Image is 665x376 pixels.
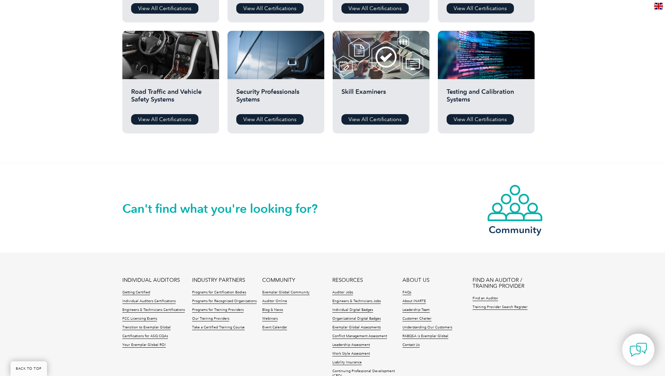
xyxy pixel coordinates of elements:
[192,316,229,321] a: Our Training Providers
[192,325,245,330] a: Take a Certified Training Course
[122,203,333,214] h2: Can't find what you're looking for?
[487,184,543,234] a: Community
[192,290,246,295] a: Programs for Certification Bodies
[332,351,370,356] a: Work Style Assessment
[402,290,411,295] a: FAQs
[473,305,528,310] a: Training Provider Search Register
[131,3,198,14] a: View All Certifications
[122,290,150,295] a: Getting Certified
[630,341,647,358] img: contact-chat.png
[402,277,429,283] a: ABOUT US
[332,290,353,295] a: Auditor Jobs
[473,296,498,301] a: Find an Auditor
[332,299,381,304] a: Engineers & Technicians Jobs
[447,114,514,125] a: View All Certifications
[341,88,421,109] h2: Skill Examiners
[487,184,543,222] img: icon-community.webp
[192,277,245,283] a: INDUSTRY PARTNERS
[262,277,295,283] a: COMMUNITY
[332,334,387,339] a: Conflict Management Assessment
[192,308,244,313] a: Programs for Training Providers
[402,325,452,330] a: Understanding Our Customers
[332,316,381,321] a: Organizational Digital Badges
[122,343,166,348] a: Your Exemplar Global ROI
[332,325,381,330] a: Exemplar Global Assessments
[447,88,526,109] h2: Testing and Calibration Systems
[131,88,210,109] h2: Road Traffic and Vehicle Safety Systems
[402,316,432,321] a: Customer Charter
[11,361,47,376] a: BACK TO TOP
[236,114,304,125] a: View All Certifications
[122,277,180,283] a: INDIVIDUAL AUDITORS
[192,299,257,304] a: Programs for Recognized Organizations
[262,308,283,313] a: Blog & News
[402,299,426,304] a: About iNARTE
[236,88,315,109] h2: Security Professionals Systems
[402,334,448,339] a: RABQSA is Exemplar Global
[402,308,430,313] a: Leadership Team
[262,325,287,330] a: Event Calendar
[122,334,168,339] a: Certifications for ASQ CQAs
[332,308,373,313] a: Individual Digital Badges
[332,277,363,283] a: RESOURCES
[122,316,157,321] a: FCC Licensing Exams
[122,299,176,304] a: Individual Auditors Certifications
[262,290,310,295] a: Exemplar Global Community
[332,360,362,365] a: Liability Insurance
[341,114,409,125] a: View All Certifications
[473,277,543,289] a: FIND AN AUDITOR / TRAINING PROVIDER
[262,299,287,304] a: Auditor Online
[487,225,543,234] h3: Community
[654,3,663,9] img: en
[236,3,304,14] a: View All Certifications
[122,308,185,313] a: Engineers & Technicians Certifications
[131,114,198,125] a: View All Certifications
[262,316,278,321] a: Webinars
[341,3,409,14] a: View All Certifications
[402,343,420,348] a: Contact Us
[332,343,370,348] a: Leadership Assessment
[447,3,514,14] a: View All Certifications
[122,325,171,330] a: Transition to Exemplar Global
